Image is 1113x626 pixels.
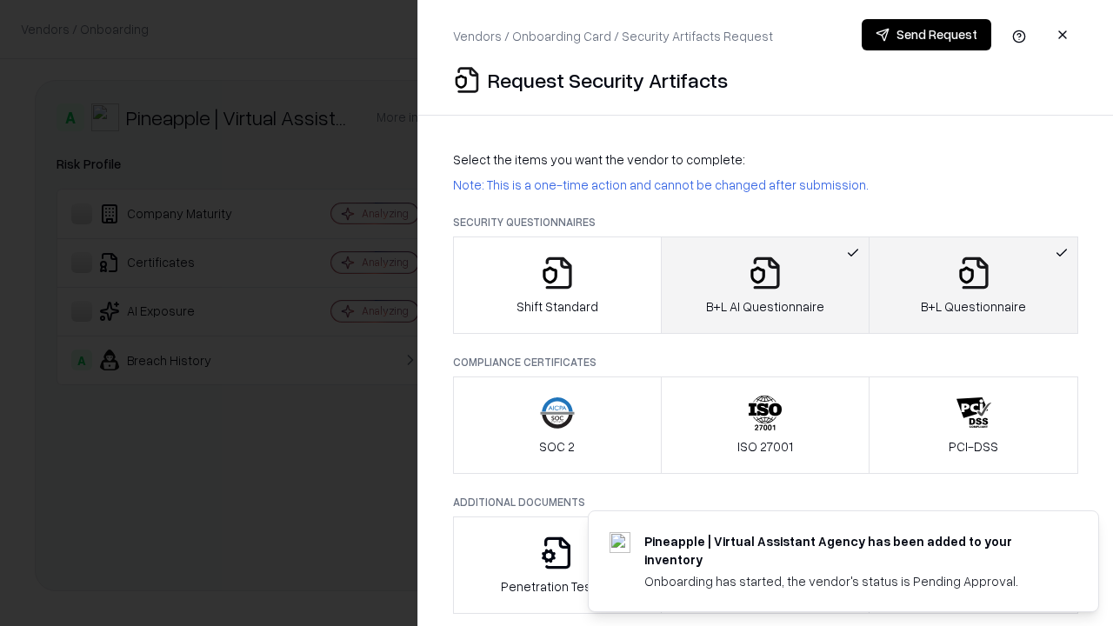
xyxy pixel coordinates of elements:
button: ISO 27001 [661,376,870,474]
p: ISO 27001 [737,437,793,456]
img: trypineapple.com [610,532,630,553]
p: Penetration Testing [501,577,613,596]
p: Shift Standard [517,297,598,316]
p: Compliance Certificates [453,355,1078,370]
p: PCI-DSS [949,437,998,456]
button: Shift Standard [453,236,662,334]
button: SOC 2 [453,376,662,474]
p: SOC 2 [539,437,575,456]
button: B+L AI Questionnaire [661,236,870,334]
p: Note: This is a one-time action and cannot be changed after submission. [453,176,1078,194]
p: Request Security Artifacts [488,66,728,94]
p: Vendors / Onboarding Card / Security Artifacts Request [453,27,773,45]
p: B+L AI Questionnaire [706,297,824,316]
button: B+L Questionnaire [869,236,1078,334]
p: Select the items you want the vendor to complete: [453,150,1078,169]
button: PCI-DSS [869,376,1078,474]
button: Send Request [862,19,991,50]
p: B+L Questionnaire [921,297,1026,316]
div: Pineapple | Virtual Assistant Agency has been added to your inventory [644,532,1056,569]
p: Additional Documents [453,495,1078,509]
p: Security Questionnaires [453,215,1078,230]
div: Onboarding has started, the vendor's status is Pending Approval. [644,572,1056,590]
button: Penetration Testing [453,516,662,614]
